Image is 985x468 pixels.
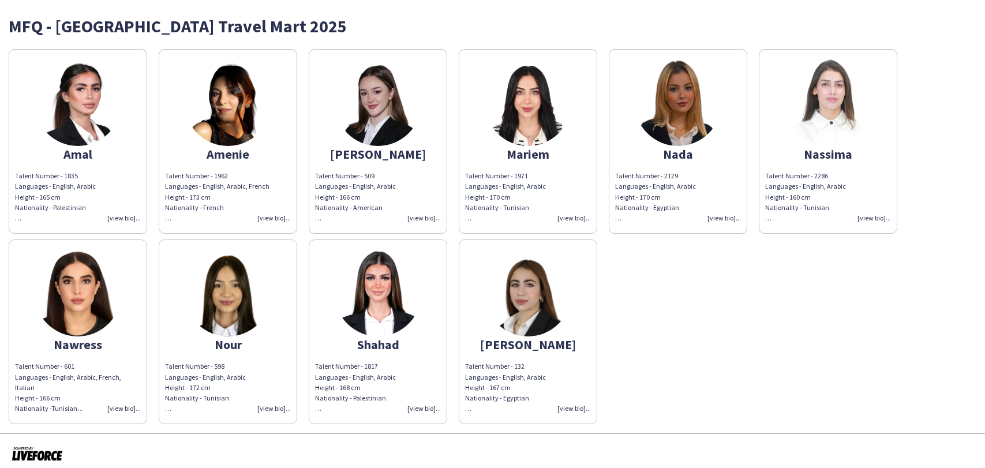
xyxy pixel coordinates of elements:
span: Talent Number - 1835 [15,171,78,180]
div: [PERSON_NAME] [465,339,591,350]
img: thumb-4c95e7ae-0fdf-44ac-8d60-b62309d66edf.png [485,59,571,146]
div: Nour [165,339,291,350]
div: Languages - English, Arabic [165,372,291,414]
span: Talent Number - 598 [165,362,224,370]
img: thumb-0b0a4517-2be3-415a-a8cd-aac60e329b3a.png [35,250,121,336]
div: Nada [615,149,741,159]
span: Talent Number - 2286 Languages - English, Arabic Height - 160 cm Nationality - Tunisian [765,171,846,222]
span: Talent Number - 1817 [315,362,378,370]
img: thumb-2e0034d6-7930-4ae6-860d-e19d2d874555.png [485,250,571,336]
div: Amal [15,149,141,159]
span: Languages - English, Arabic Height - 165 cm Nationality - Palestinian [15,182,96,222]
div: Nawress [15,339,141,350]
img: Powered by Liveforce [12,445,63,462]
div: Mariem [465,149,591,159]
img: thumb-6635f156c0799.jpeg [335,59,421,146]
div: Amenie [165,149,291,159]
span: Talent Number - 2129 Languages - English, Arabic Height - 170 cm Nationality - Egyptian [615,171,696,222]
img: thumb-4ca95fa5-4d3e-4c2c-b4ce-8e0bcb13b1c7.png [185,59,271,146]
div: Shahad [315,339,441,350]
img: thumb-81ff8e59-e6e2-4059-b349-0c4ea833cf59.png [35,59,121,146]
span: Talent Number - 1971 Languages - English, Arabic Height - 170 cm Nationality - Tunisian [465,171,546,222]
img: thumb-7d03bddd-c3aa-4bde-8cdb-39b64b840995.png [785,59,871,146]
div: Height - 172 cm Nationality - Tunisian [165,383,291,414]
span: Languages - English, Arabic, French [165,182,269,190]
span: Talent Number - 601 Languages - English, Arabic, French, Italian Height - 166 cm Nationality - [15,362,121,413]
span: Nationality - French [165,203,224,212]
span: Talent Number - 132 Languages - English, Arabic Height - 167 cm Nationality - Egyptian [465,362,546,413]
div: Languages - English, Arabic [315,372,441,404]
div: Nassima [765,149,891,159]
span: Talent Number - 509 Languages - English, Arabic Height - 166 cm Nationality - American [315,171,396,222]
div: MFQ - [GEOGRAPHIC_DATA] Travel Mart 2025 [9,17,976,35]
div: Height - 168 cm Nationality - Palestinian [315,383,441,403]
div: [PERSON_NAME] [315,149,441,159]
span: Talent Number - 1962 [165,171,228,180]
img: thumb-22a80c24-cb5f-4040-b33a-0770626b616f.png [335,250,421,336]
span: Tunisian [51,404,84,413]
img: thumb-33402f92-3f0a-48ee-9b6d-2e0525ee7c28.png [185,250,271,336]
span: Height - 173 cm [165,193,211,201]
img: thumb-127a73c4-72f8-4817-ad31-6bea1b145d02.png [635,59,721,146]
